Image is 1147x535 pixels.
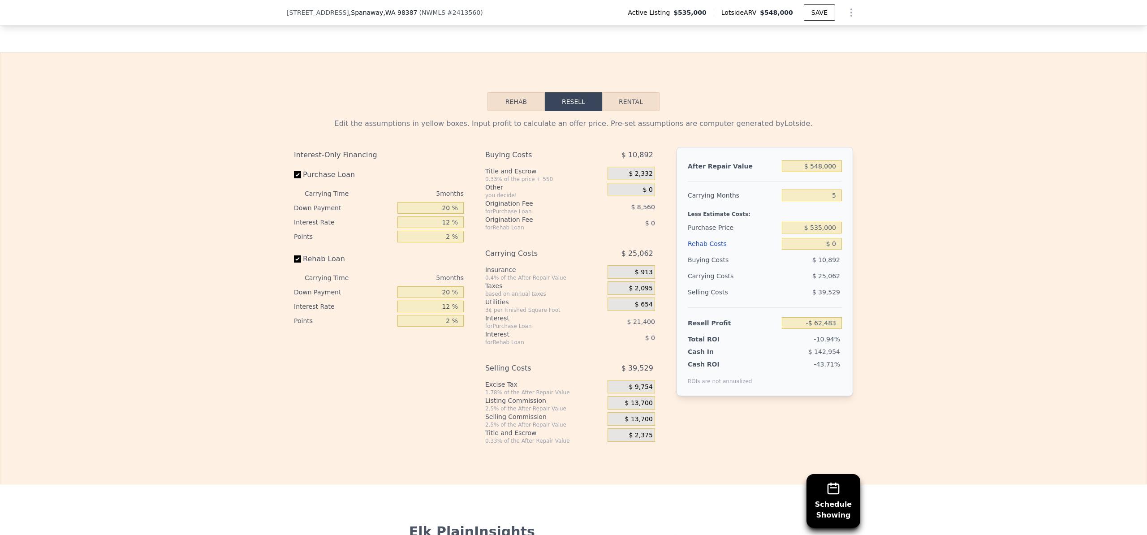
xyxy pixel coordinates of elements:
span: $ 25,062 [621,246,653,262]
button: Show Options [842,4,860,22]
div: 0.4% of the After Repair Value [485,274,604,281]
span: # 2413560 [447,9,480,16]
div: Interest [485,314,585,323]
div: Less Estimate Costs: [688,203,842,220]
span: , WA 98387 [383,9,417,16]
div: Selling Commission [485,412,604,421]
div: Carrying Costs [688,268,744,284]
label: Rehab Loan [294,251,394,267]
div: Other [485,183,604,192]
div: Buying Costs [485,147,585,163]
div: based on annual taxes [485,290,604,298]
span: $ 2,332 [629,170,652,178]
span: $ 9,754 [629,383,652,391]
input: Purchase Loan [294,171,301,178]
span: $ 654 [635,301,653,309]
span: -10.94% [814,336,840,343]
label: Purchase Loan [294,167,394,183]
span: $ 10,892 [621,147,653,163]
span: $ 13,700 [625,399,653,407]
div: Selling Costs [688,284,778,300]
span: $ 0 [643,186,653,194]
span: $ 142,954 [808,348,840,355]
div: Edit the assumptions in yellow boxes. Input profit to calculate an offer price. Pre-set assumptio... [294,118,853,129]
span: NWMLS [422,9,445,16]
span: $ 39,529 [621,360,653,376]
div: Carrying Months [688,187,778,203]
div: Interest-Only Financing [294,147,464,163]
div: Points [294,229,394,244]
div: Buying Costs [688,252,778,268]
div: Title and Escrow [485,428,604,437]
div: Rehab Costs [688,236,778,252]
div: ( ) [419,8,483,17]
span: $ 0 [645,220,655,227]
div: 3¢ per Finished Square Foot [485,306,604,314]
input: Rehab Loan [294,255,301,263]
div: Excise Tax [485,380,604,389]
div: Points [294,314,394,328]
div: Carrying Time [305,271,363,285]
div: Selling Costs [485,360,585,376]
div: for Rehab Loan [485,339,585,346]
div: 2.5% of the After Repair Value [485,421,604,428]
div: 0.33% of the price + 550 [485,176,604,183]
span: [STREET_ADDRESS] [287,8,349,17]
span: $ 25,062 [812,272,840,280]
div: for Rehab Loan [485,224,585,231]
span: Active Listing [628,8,673,17]
div: Utilities [485,298,604,306]
div: for Purchase Loan [485,208,585,215]
span: Lotside ARV [721,8,760,17]
div: After Repair Value [688,158,778,174]
div: Resell Profit [688,315,778,331]
div: Title and Escrow [485,167,604,176]
div: Interest Rate [294,299,394,314]
div: Purchase Price [688,220,778,236]
button: ScheduleShowing [806,474,860,528]
span: , Spanaway [349,8,418,17]
button: Rehab [487,92,545,111]
span: $ 2,375 [629,431,652,440]
span: $ 8,560 [631,203,655,211]
span: $ 0 [645,334,655,341]
span: $535,000 [673,8,707,17]
div: Cash In [688,347,744,356]
span: $ 13,700 [625,415,653,423]
div: Carrying Time [305,186,363,201]
div: Listing Commission [485,396,604,405]
div: Carrying Costs [485,246,585,262]
button: Rental [602,92,660,111]
span: $ 39,529 [812,289,840,296]
button: SAVE [804,4,835,21]
div: Total ROI [688,335,744,344]
div: Cash ROI [688,360,752,369]
div: 5 months [367,186,464,201]
div: 1.78% of the After Repair Value [485,389,604,396]
div: Down Payment [294,285,394,299]
div: for Purchase Loan [485,323,585,330]
span: $ 913 [635,268,653,276]
div: Origination Fee [485,215,585,224]
div: you decide! [485,192,604,199]
div: Interest [485,330,585,339]
span: $548,000 [760,9,793,16]
span: -43.71% [814,361,840,368]
div: 0.33% of the After Repair Value [485,437,604,444]
div: 5 months [367,271,464,285]
div: Interest Rate [294,215,394,229]
button: Resell [545,92,602,111]
span: $ 21,400 [627,318,655,325]
span: $ 10,892 [812,256,840,263]
span: $ 2,095 [629,285,652,293]
div: Origination Fee [485,199,585,208]
div: 2.5% of the After Repair Value [485,405,604,412]
div: Taxes [485,281,604,290]
div: Insurance [485,265,604,274]
div: ROIs are not annualized [688,369,752,385]
div: Down Payment [294,201,394,215]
